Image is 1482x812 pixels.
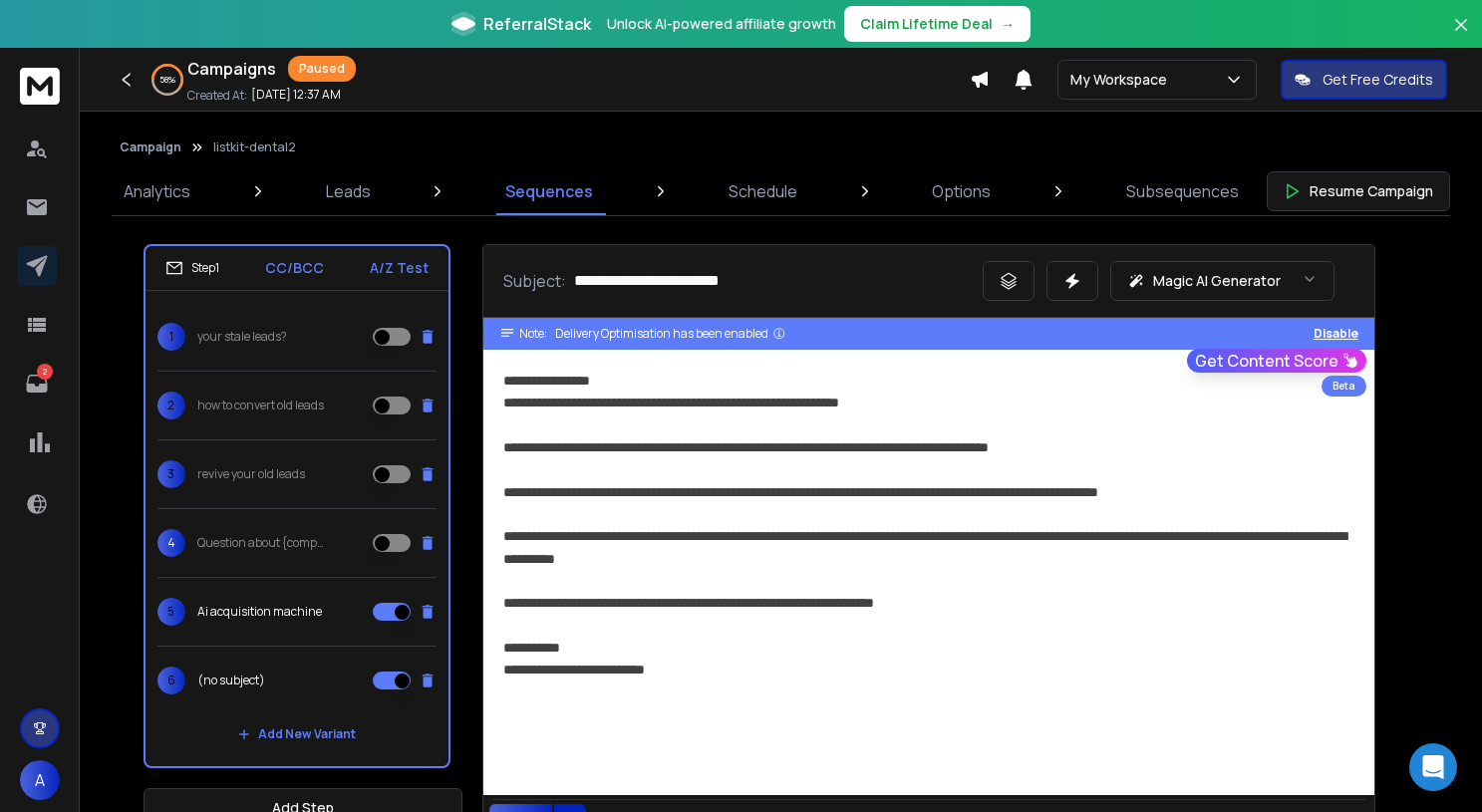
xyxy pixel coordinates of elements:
[493,167,605,215] a: Sequences
[483,12,591,36] span: ReferralStack
[1267,171,1450,211] button: Resume Campaign
[1322,376,1366,397] div: Beta
[1070,70,1175,90] p: My Workspace
[120,139,181,155] button: Campaign
[1448,12,1474,60] button: Close banner
[1153,271,1281,291] p: Magic AI Generator
[314,167,383,215] a: Leads
[1114,167,1251,215] a: Subsequences
[717,167,809,215] a: Schedule
[157,598,185,626] span: 5
[607,14,836,34] p: Unlock AI-powered affiliate growth
[251,87,341,103] p: [DATE] 12:37 AM
[729,179,797,203] p: Schedule
[213,139,296,155] p: listkit-dental2
[1281,60,1447,100] button: Get Free Credits
[1110,261,1334,301] button: Magic AI Generator
[197,329,287,345] p: your stale leads?
[17,364,57,404] a: 2
[1187,349,1366,373] button: Get Content Score
[265,258,324,278] p: CC/BCC
[844,6,1031,42] button: Claim Lifetime Deal→
[920,167,1003,215] a: Options
[1126,179,1239,203] p: Subsequences
[505,179,593,203] p: Sequences
[519,326,547,342] span: Note:
[197,535,325,551] p: Question about {company}
[187,57,276,81] h1: Campaigns
[157,460,185,488] span: 3
[124,179,190,203] p: Analytics
[157,529,185,557] span: 4
[503,269,566,293] p: Subject:
[288,56,356,82] div: Paused
[555,326,786,342] div: Delivery Optimisation has been enabled
[370,258,429,278] p: A/Z Test
[20,760,60,800] button: A
[159,74,175,86] p: 58 %
[157,392,185,419] span: 2
[144,244,450,768] li: Step1CC/BCCA/Z Test1your stale leads?2how to convert old leads3revive your old leads4Question abo...
[932,179,991,203] p: Options
[197,398,324,413] p: how to convert old leads
[37,364,53,380] p: 2
[157,667,185,694] span: 6
[197,604,322,620] p: Ai acquisition machine
[1409,743,1457,791] div: Open Intercom Messenger
[326,179,371,203] p: Leads
[197,466,305,482] p: revive your old leads
[112,167,202,215] a: Analytics
[222,714,372,754] button: Add New Variant
[157,323,185,351] span: 1
[1323,70,1433,90] p: Get Free Credits
[197,673,265,688] p: (no subject)
[1314,326,1358,342] button: Disable
[187,88,247,104] p: Created At:
[165,259,219,277] div: Step 1
[1001,14,1015,34] span: →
